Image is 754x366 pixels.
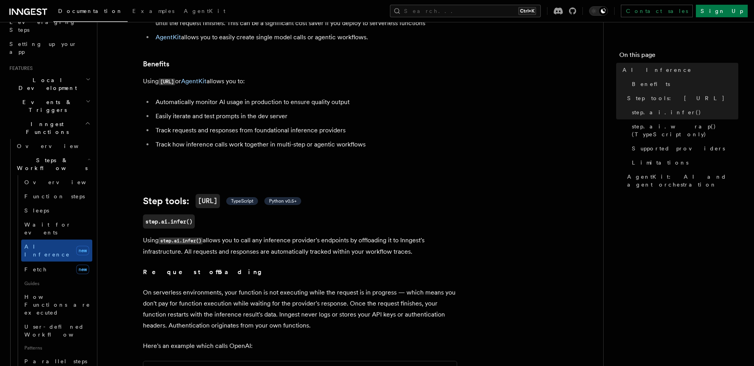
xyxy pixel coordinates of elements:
[629,105,738,119] a: step.ai.infer()
[21,342,92,354] span: Patterns
[629,119,738,141] a: step.ai.wrap() (TypeScript only)
[24,193,85,199] span: Function steps
[632,145,725,152] span: Supported providers
[128,2,179,21] a: Examples
[6,73,92,95] button: Local Development
[143,59,169,70] a: Benefits
[143,287,457,331] p: On serverless environments, your function is not executing while the request is in progress — whi...
[629,141,738,156] a: Supported providers
[6,37,92,59] a: Setting up your app
[58,8,123,14] span: Documentation
[622,66,692,74] span: AI Inference
[153,32,457,43] li: allows you to easily create single model calls or agentic workflows.
[696,5,748,17] a: Sign Up
[21,240,92,262] a: AI Inferencenew
[21,277,92,290] span: Guides
[390,5,541,17] button: Search...Ctrl+K
[76,265,89,274] span: new
[624,170,738,192] a: AgentKit: AI and agent orchestration
[153,97,457,108] li: Automatically monitor AI usage in production to ensure quality output
[6,98,86,114] span: Events & Triggers
[21,189,92,203] a: Function steps
[6,117,92,139] button: Inngest Functions
[14,139,92,153] a: Overview
[624,91,738,105] a: Step tools: [URL]
[24,179,105,185] span: Overview
[6,76,86,92] span: Local Development
[21,262,92,277] a: Fetchnew
[518,7,536,15] kbd: Ctrl+K
[196,194,220,208] code: [URL]
[143,340,457,351] p: Here's an example which calls OpenAI:
[14,153,92,175] button: Steps & Workflows
[143,76,457,87] p: Using or allows you to:
[24,324,95,338] span: User-defined Workflows
[143,268,267,276] strong: Request offloading
[143,235,457,257] p: Using allows you to call any inference provider's endpoints by offloading it to Inngest's infrast...
[153,125,457,136] li: Track requests and responses from foundational inference providers
[153,139,457,150] li: Track how inference calls work together in multi-step or agentic workflows
[629,156,738,170] a: Limitations
[17,143,98,149] span: Overview
[632,123,738,138] span: step.ai.wrap() (TypeScript only)
[6,65,33,71] span: Features
[21,320,92,342] a: User-defined Workflows
[627,173,738,188] span: AgentKit: AI and agent orchestration
[24,358,87,364] span: Parallel steps
[621,5,693,17] a: Contact sales
[627,94,725,102] span: Step tools: [URL]
[159,79,175,85] code: [URL]
[24,266,47,273] span: Fetch
[619,50,738,63] h4: On this page
[24,207,49,214] span: Sleeps
[231,198,253,204] span: TypeScript
[179,2,230,21] a: AgentKit
[269,198,296,204] span: Python v0.5+
[6,15,92,37] a: Leveraging Steps
[181,77,207,85] a: AgentKit
[184,8,225,14] span: AgentKit
[53,2,128,22] a: Documentation
[21,175,92,189] a: Overview
[21,203,92,218] a: Sleeps
[21,290,92,320] a: How Functions are executed
[632,80,670,88] span: Benefits
[156,33,181,41] a: AgentKit
[6,120,85,136] span: Inngest Functions
[9,41,77,55] span: Setting up your app
[629,77,738,91] a: Benefits
[143,194,301,208] a: Step tools:[URL] TypeScript Python v0.5+
[619,63,738,77] a: AI Inference
[143,214,195,229] a: step.ai.infer()
[24,221,71,236] span: Wait for events
[76,246,89,255] span: new
[159,238,203,244] code: step.ai.infer()
[24,294,90,316] span: How Functions are executed
[589,6,608,16] button: Toggle dark mode
[132,8,174,14] span: Examples
[632,108,701,116] span: step.ai.infer()
[6,95,92,117] button: Events & Triggers
[21,218,92,240] a: Wait for events
[153,111,457,122] li: Easily iterate and test prompts in the dev server
[24,243,70,258] span: AI Inference
[632,159,688,167] span: Limitations
[14,156,88,172] span: Steps & Workflows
